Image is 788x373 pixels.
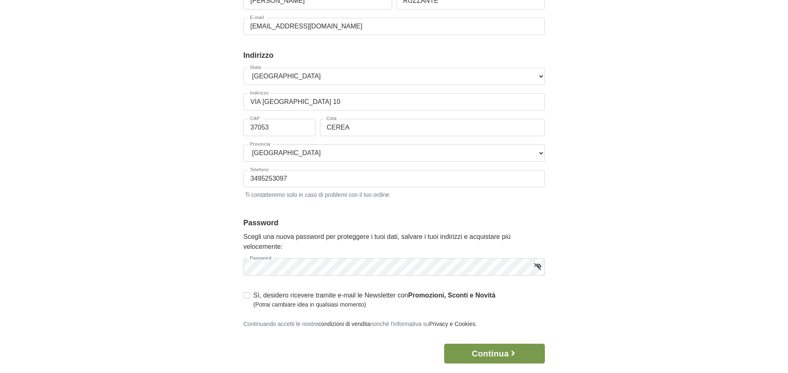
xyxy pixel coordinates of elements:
[248,15,267,20] label: E-mail
[253,300,496,309] small: (Potrai cambiare idea in qualsiasi momento)
[429,321,476,327] a: Privacy e Cookies
[244,18,545,35] input: E-mail
[244,321,477,327] small: Continuando accetti le nostre nonchè l'informativa su .
[248,142,273,146] label: Provincia
[244,50,545,61] legend: Indirizzo
[244,189,545,199] small: Ti contatteremo solo in caso di problemi con il tuo ordine
[244,170,545,187] input: Telefono
[248,116,263,121] label: CAP
[244,217,545,229] legend: Password
[318,321,370,327] a: condizioni di vendita
[248,168,272,172] label: Telefono
[244,232,545,252] p: Scegli una nuova password per proteggere i tuoi dati, salvare i tuoi indirizzi e acquistare più v...
[248,256,274,260] label: Password
[248,91,271,95] label: Indirizzo
[408,292,496,299] strong: Promozioni, Sconti e Novità
[244,119,316,136] input: CAP
[444,344,544,364] button: Continua
[324,116,339,121] label: Città
[320,119,545,136] input: Città
[253,290,496,309] label: Sì, desidero ricevere tramite e-mail le Newsletter con
[248,65,264,70] label: Stato
[244,93,545,111] input: Indirizzo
